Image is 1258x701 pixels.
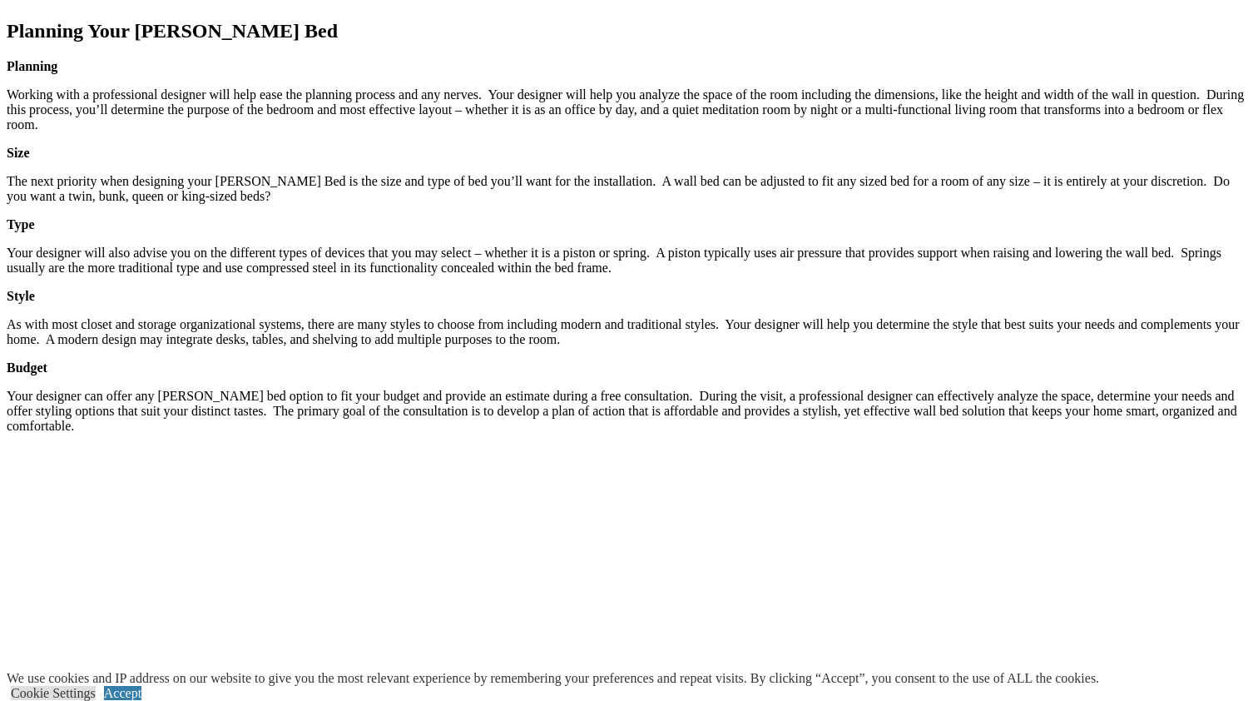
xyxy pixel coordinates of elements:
[7,146,30,160] strong: Size
[7,289,35,303] strong: Style
[7,246,1251,276] p: Your designer will also advise you on the different types of devices that you may select – whethe...
[11,686,96,700] a: Cookie Settings
[7,671,1099,686] div: We use cookies and IP address on our website to give you the most relevant experience by remember...
[7,389,1251,434] p: Your designer can offer any [PERSON_NAME] bed option to fit your budget and provide an estimate d...
[7,317,1251,347] p: As with most closet and storage organizational systems, there are many styles to choose from incl...
[7,174,1251,204] p: The next priority when designing your [PERSON_NAME] Bed is the size and type of bed you’ll want f...
[7,87,1251,132] p: Working with a professional designer will help ease the planning process and any nerves. Your des...
[7,360,47,375] strong: Budget
[7,59,57,73] strong: Planning
[7,20,1251,42] h2: Planning Your [PERSON_NAME] Bed
[7,217,34,231] strong: Type
[104,686,141,700] a: Accept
